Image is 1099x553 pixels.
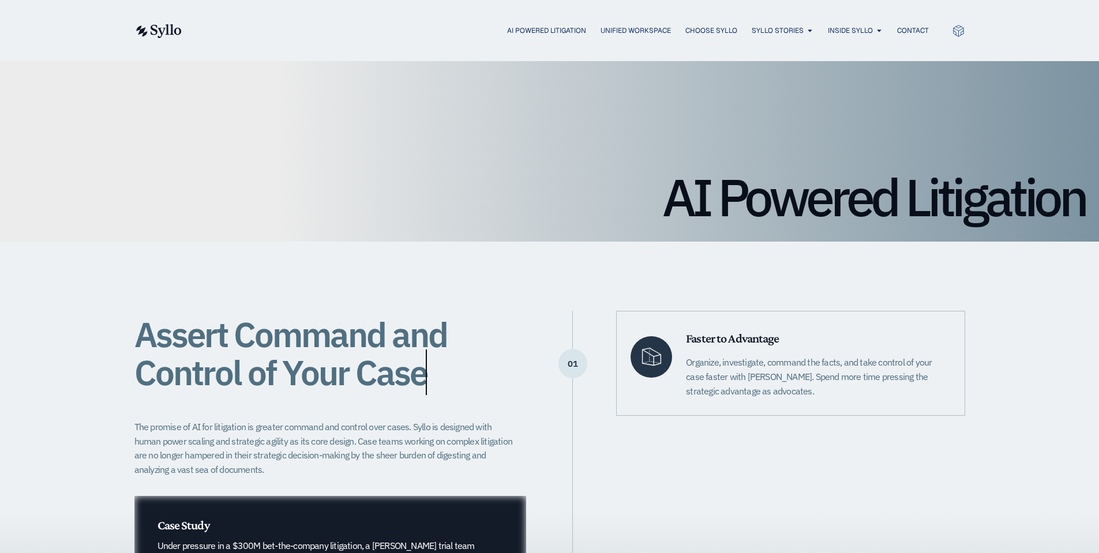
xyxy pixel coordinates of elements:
a: Syllo Stories [752,25,804,36]
p: 01 [558,363,587,364]
img: syllo [134,24,182,38]
a: AI Powered Litigation [507,25,586,36]
a: Contact [897,25,929,36]
a: Unified Workspace [601,25,671,36]
p: Organize, investigate, command the facts, and take control of your case faster with [PERSON_NAME]... [686,355,950,398]
h1: AI Powered Litigation [14,171,1085,223]
a: Inside Syllo [828,25,873,36]
a: Choose Syllo [685,25,737,36]
span: Case Study [157,518,209,532]
p: The promise of AI for litigation is greater command and control over cases. Syllo is designed wit... [134,420,520,477]
span: Faster to Advantage [686,331,779,345]
div: Menu Toggle [205,25,929,36]
nav: Menu [205,25,929,36]
span: Assert Command and Control of Your Case [134,311,447,395]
